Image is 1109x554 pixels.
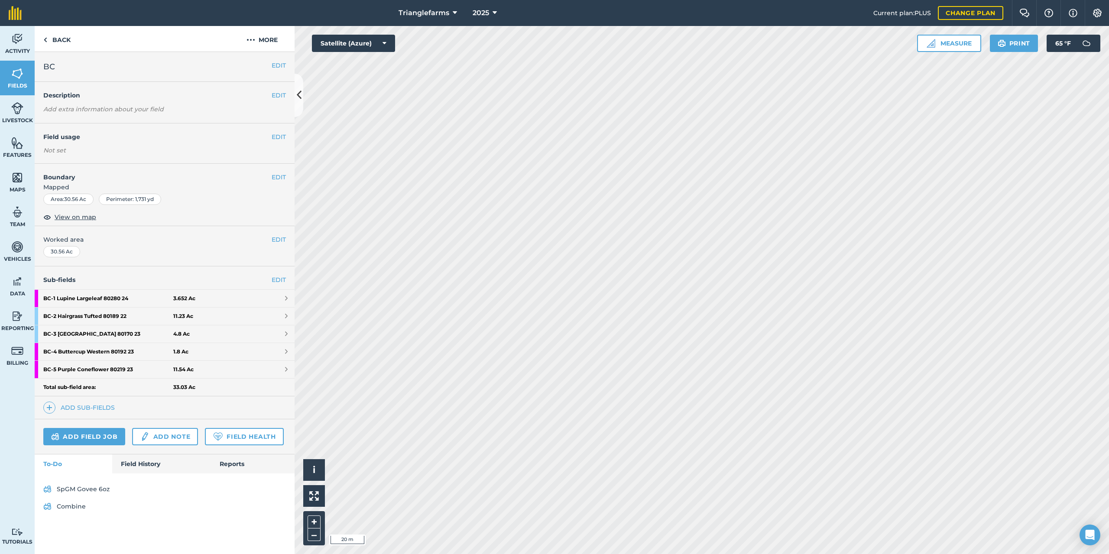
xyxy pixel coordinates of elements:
[173,295,195,302] strong: 3.652 Ac
[43,132,272,142] h4: Field usage
[43,428,125,445] a: Add field job
[46,402,52,413] img: svg+xml;base64,PHN2ZyB4bWxucz0iaHR0cDovL3d3dy53My5vcmcvMjAwMC9zdmciIHdpZHRoPSIxNCIgaGVpZ2h0PSIyNC...
[132,428,198,445] a: Add note
[43,212,96,222] button: View on map
[272,235,286,244] button: EDIT
[272,275,286,285] a: EDIT
[43,308,173,325] strong: BC - 2 Hairgrass Tufted 80189 22
[873,8,931,18] span: Current plan : PLUS
[11,310,23,323] img: svg+xml;base64,PD94bWwgdmVyc2lvbj0iMS4wIiBlbmNvZGluZz0idXRmLTgiPz4KPCEtLSBHZW5lcmF0b3I6IEFkb2JlIE...
[43,246,80,257] div: 30.56 Ac
[938,6,1003,20] a: Change plan
[246,35,255,45] img: svg+xml;base64,PHN2ZyB4bWxucz0iaHR0cDovL3d3dy53My5vcmcvMjAwMC9zdmciIHdpZHRoPSIyMCIgaGVpZ2h0PSIyNC...
[99,194,161,205] div: Perimeter : 1,731 yd
[35,182,295,192] span: Mapped
[927,39,935,48] img: Ruler icon
[313,464,315,475] span: i
[35,361,295,378] a: BC-5 Purple Coneflower 80219 2311.54 Ac
[11,102,23,115] img: svg+xml;base64,PD94bWwgdmVyc2lvbj0iMS4wIiBlbmNvZGluZz0idXRmLTgiPz4KPCEtLSBHZW5lcmF0b3I6IEFkb2JlIE...
[173,366,194,373] strong: 11.54 Ac
[1019,9,1030,17] img: Two speech bubbles overlapping with the left bubble in the forefront
[35,26,79,52] a: Back
[55,212,96,222] span: View on map
[1069,8,1077,18] img: svg+xml;base64,PHN2ZyB4bWxucz0iaHR0cDovL3d3dy53My5vcmcvMjAwMC9zdmciIHdpZHRoPSIxNyIgaGVpZ2h0PSIxNy...
[11,240,23,253] img: svg+xml;base64,PD94bWwgdmVyc2lvbj0iMS4wIiBlbmNvZGluZz0idXRmLTgiPz4KPCEtLSBHZW5lcmF0b3I6IEFkb2JlIE...
[312,35,395,52] button: Satellite (Azure)
[11,206,23,219] img: svg+xml;base64,PD94bWwgdmVyc2lvbj0iMS4wIiBlbmNvZGluZz0idXRmLTgiPz4KPCEtLSBHZW5lcmF0b3I6IEFkb2JlIE...
[272,172,286,182] button: EDIT
[35,325,295,343] a: BC-3 [GEOGRAPHIC_DATA] 80170 234.8 Ac
[308,515,321,528] button: +
[272,61,286,70] button: EDIT
[1044,9,1054,17] img: A question mark icon
[43,212,51,222] img: svg+xml;base64,PHN2ZyB4bWxucz0iaHR0cDovL3d3dy53My5vcmcvMjAwMC9zdmciIHdpZHRoPSIxOCIgaGVpZ2h0PSIyNC...
[43,499,286,513] a: Combine
[1055,35,1071,52] span: 65 ° F
[990,35,1038,52] button: Print
[43,235,286,244] span: Worked area
[43,482,286,496] a: SpGM Govee 6oz
[1078,35,1095,52] img: svg+xml;base64,PD94bWwgdmVyc2lvbj0iMS4wIiBlbmNvZGluZz0idXRmLTgiPz4KPCEtLSBHZW5lcmF0b3I6IEFkb2JlIE...
[11,171,23,184] img: svg+xml;base64,PHN2ZyB4bWxucz0iaHR0cDovL3d3dy53My5vcmcvMjAwMC9zdmciIHdpZHRoPSI1NiIgaGVpZ2h0PSI2MC...
[43,361,173,378] strong: BC - 5 Purple Coneflower 80219 23
[917,35,981,52] button: Measure
[140,431,149,442] img: svg+xml;base64,PD94bWwgdmVyc2lvbj0iMS4wIiBlbmNvZGluZz0idXRmLTgiPz4KPCEtLSBHZW5lcmF0b3I6IEFkb2JlIE...
[272,132,286,142] button: EDIT
[112,454,211,473] a: Field History
[11,275,23,288] img: svg+xml;base64,PD94bWwgdmVyc2lvbj0iMS4wIiBlbmNvZGluZz0idXRmLTgiPz4KPCEtLSBHZW5lcmF0b3I6IEFkb2JlIE...
[173,330,190,337] strong: 4.8 Ac
[43,384,173,391] strong: Total sub-field area:
[1080,525,1100,545] div: Open Intercom Messenger
[43,290,173,307] strong: BC - 1 Lupine Largeleaf 80280 24
[51,431,59,442] img: svg+xml;base64,PD94bWwgdmVyc2lvbj0iMS4wIiBlbmNvZGluZz0idXRmLTgiPz4KPCEtLSBHZW5lcmF0b3I6IEFkb2JlIE...
[230,26,295,52] button: More
[11,32,23,45] img: svg+xml;base64,PD94bWwgdmVyc2lvbj0iMS4wIiBlbmNvZGluZz0idXRmLTgiPz4KPCEtLSBHZW5lcmF0b3I6IEFkb2JlIE...
[35,308,295,325] a: BC-2 Hairgrass Tufted 80189 2211.23 Ac
[1092,9,1103,17] img: A cog icon
[303,459,325,481] button: i
[43,501,52,512] img: svg+xml;base64,PD94bWwgdmVyc2lvbj0iMS4wIiBlbmNvZGluZz0idXRmLTgiPz4KPCEtLSBHZW5lcmF0b3I6IEFkb2JlIE...
[11,528,23,536] img: svg+xml;base64,PD94bWwgdmVyc2lvbj0iMS4wIiBlbmNvZGluZz0idXRmLTgiPz4KPCEtLSBHZW5lcmF0b3I6IEFkb2JlIE...
[173,348,188,355] strong: 1.8 Ac
[43,105,164,113] em: Add extra information about your field
[309,491,319,501] img: Four arrows, one pointing top left, one top right, one bottom right and the last bottom left
[473,8,489,18] span: 2025
[9,6,22,20] img: fieldmargin Logo
[11,67,23,80] img: svg+xml;base64,PHN2ZyB4bWxucz0iaHR0cDovL3d3dy53My5vcmcvMjAwMC9zdmciIHdpZHRoPSI1NiIgaGVpZ2h0PSI2MC...
[205,428,283,445] a: Field Health
[35,164,272,182] h4: Boundary
[1047,35,1100,52] button: 65 °F
[43,343,173,360] strong: BC - 4 Buttercup Western 80192 23
[43,194,94,205] div: Area : 30.56 Ac
[173,384,195,391] strong: 33.03 Ac
[11,136,23,149] img: svg+xml;base64,PHN2ZyB4bWxucz0iaHR0cDovL3d3dy53My5vcmcvMjAwMC9zdmciIHdpZHRoPSI1NiIgaGVpZ2h0PSI2MC...
[35,454,112,473] a: To-Do
[272,91,286,100] button: EDIT
[35,275,295,285] h4: Sub-fields
[43,61,55,73] span: BC
[43,35,47,45] img: svg+xml;base64,PHN2ZyB4bWxucz0iaHR0cDovL3d3dy53My5vcmcvMjAwMC9zdmciIHdpZHRoPSI5IiBoZWlnaHQ9IjI0Ii...
[308,528,321,541] button: –
[43,484,52,494] img: svg+xml;base64,PD94bWwgdmVyc2lvbj0iMS4wIiBlbmNvZGluZz0idXRmLTgiPz4KPCEtLSBHZW5lcmF0b3I6IEFkb2JlIE...
[173,313,193,320] strong: 11.23 Ac
[399,8,449,18] span: Trianglefarms
[35,343,295,360] a: BC-4 Buttercup Western 80192 231.8 Ac
[998,38,1006,49] img: svg+xml;base64,PHN2ZyB4bWxucz0iaHR0cDovL3d3dy53My5vcmcvMjAwMC9zdmciIHdpZHRoPSIxOSIgaGVpZ2h0PSIyNC...
[43,325,173,343] strong: BC - 3 [GEOGRAPHIC_DATA] 80170 23
[43,91,286,100] h4: Description
[43,146,286,155] div: Not set
[43,402,118,414] a: Add sub-fields
[211,454,295,473] a: Reports
[35,290,295,307] a: BC-1 Lupine Largeleaf 80280 243.652 Ac
[11,344,23,357] img: svg+xml;base64,PD94bWwgdmVyc2lvbj0iMS4wIiBlbmNvZGluZz0idXRmLTgiPz4KPCEtLSBHZW5lcmF0b3I6IEFkb2JlIE...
